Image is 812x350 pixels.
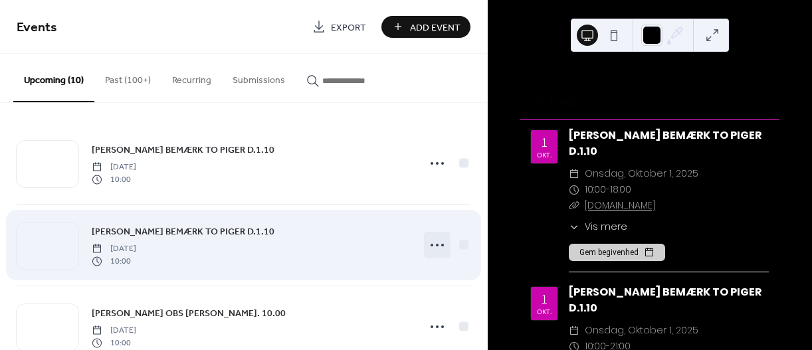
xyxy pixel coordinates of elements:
button: Upcoming (10) [13,54,94,102]
span: 10:00 [92,337,136,349]
span: 18:00 [610,182,631,198]
div: okt. [537,151,552,158]
span: 10:00 [92,173,136,185]
div: ​ [569,220,579,234]
div: ​ [569,323,579,339]
button: Add Event [381,16,470,38]
span: [PERSON_NAME] BEMÆRK TO PIGER D.1.10 [92,143,274,157]
div: 1 [542,135,548,149]
a: [DOMAIN_NAME] [585,199,655,212]
span: [PERSON_NAME] BEMÆRK TO PIGER D.1.10 [92,225,274,239]
button: ​Vis mere [569,220,627,234]
a: [PERSON_NAME] BEMÆRK TO PIGER D.1.10 [92,224,274,239]
a: Export [302,16,376,38]
span: Vis mere [585,220,627,234]
span: [DATE] [92,243,136,255]
button: Recurring [161,54,222,101]
a: [PERSON_NAME] OBS [PERSON_NAME]. 10.00 [92,306,286,321]
span: [DATE] [92,161,136,173]
div: okt. [537,308,552,315]
a: [PERSON_NAME] BEMÆRK TO PIGER D.1.10 [569,284,761,315]
span: Events [17,15,57,41]
a: [PERSON_NAME] BEMÆRK TO PIGER D.1.10 [92,142,274,157]
div: ​ [569,166,579,182]
span: onsdag, oktober 1, 2025 [585,323,698,339]
span: - [606,182,610,198]
button: Past (100+) [94,54,161,101]
div: 1 [542,292,548,306]
div: ​ [569,198,579,214]
span: 10:00 [92,255,136,267]
span: [PERSON_NAME] OBS [PERSON_NAME]. 10.00 [92,307,286,321]
span: [DATE] [92,325,136,337]
button: Submissions [222,54,296,101]
button: Gem begivenhed [569,244,665,261]
a: [PERSON_NAME] BEMÆRK TO PIGER D.1.10 [569,128,761,159]
div: ​ [569,182,579,198]
span: Export [331,21,366,35]
span: 10:00 [585,182,606,198]
span: onsdag, oktober 1, 2025 [585,166,698,182]
div: VAGTPLAN [520,71,779,87]
span: Add Event [410,21,460,35]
